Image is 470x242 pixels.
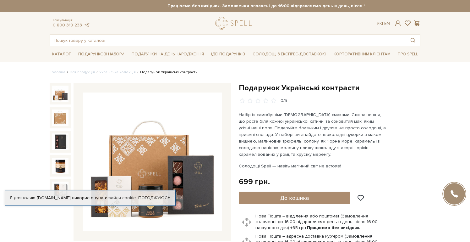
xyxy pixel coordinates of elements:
img: Подарунок Українські контрасти [52,158,68,174]
a: logo [215,17,254,30]
button: До кошика [239,192,350,204]
span: Подарункові набори [76,49,127,59]
span: Ідеї подарунків [209,49,248,59]
a: Українська колекція [99,70,136,75]
h1: Подарунок Українські контрасти [239,83,420,93]
div: 699 грн. [239,177,270,187]
div: Ук [377,21,390,26]
span: Каталог [50,49,74,59]
img: Подарунок Українські контрасти [83,93,222,232]
img: Подарунок Українські контрасти [52,86,68,102]
span: До кошика [280,194,309,201]
a: En [384,21,390,26]
img: Подарунок Українські контрасти [52,182,68,198]
img: Подарунок Українські контрасти [52,110,68,126]
p: Набір із самобутніми [DEMOGRAPHIC_DATA] смаками. Стигла вишня, що росте біля кожної української х... [239,111,386,158]
a: файли cookie [107,195,136,200]
input: Пошук товару у каталозі [50,35,406,46]
span: Консультація: [53,18,90,22]
p: Солодощі Spell — навіть магічний світ не встояв! [239,163,386,169]
a: Головна [50,70,65,75]
div: 0/5 [281,98,287,104]
span: Про Spell [395,49,420,59]
a: Солодощі з експрес-доставкою [250,49,329,59]
span: | [382,21,383,26]
a: Погоджуюсь [138,195,170,201]
li: Подарунок Українські контрасти [136,70,198,75]
b: Працюємо без вихідних. [307,225,360,230]
a: Вся продукція [70,70,95,75]
a: Корпоративним клієнтам [331,49,393,59]
a: 0 800 319 233 [53,22,82,28]
img: Подарунок Українські контрасти [52,133,68,150]
button: Пошук товару у каталозі [406,35,420,46]
div: Я дозволяю [DOMAIN_NAME] використовувати [5,195,175,201]
span: Подарунки на День народження [129,49,206,59]
a: telegram [84,22,90,28]
td: Нова Пошта – відділення або поштомат (Замовлення сплаченні до 16:00 відправляємо день в день, піс... [254,212,385,232]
